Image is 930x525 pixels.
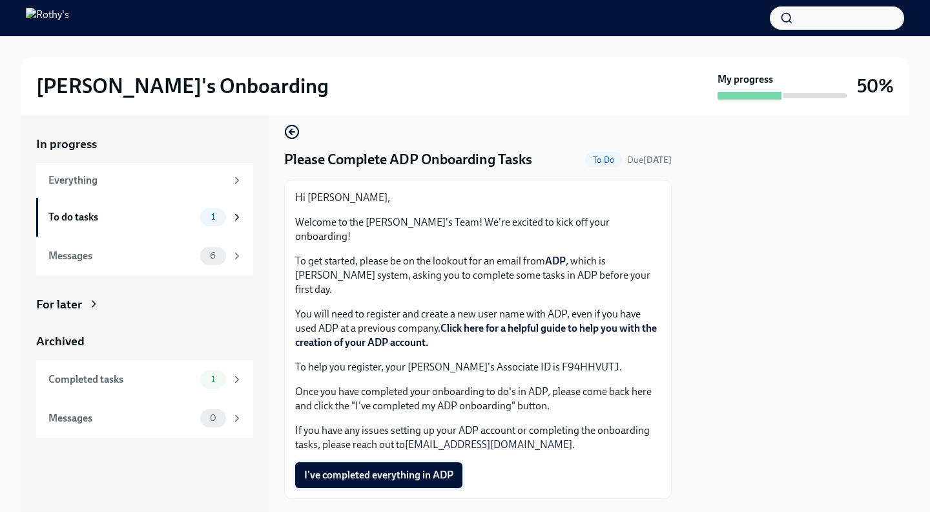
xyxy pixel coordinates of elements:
strong: My progress [718,72,773,87]
span: Due [627,155,672,166]
p: Once you have completed your onboarding to do's in ADP, please come back here and click the "I've... [295,385,661,413]
h4: Please Complete ADP Onboarding Tasks [284,150,532,169]
button: I've completed everything in ADP [295,462,462,488]
p: If you have any issues setting up your ADP account or completing the onboarding tasks, please rea... [295,423,661,452]
p: Hi [PERSON_NAME], [295,191,661,205]
div: To do tasks [48,210,195,224]
strong: [DATE] [643,155,672,166]
span: 1 [203,212,223,222]
a: In progress [36,136,253,153]
a: ADP [545,255,566,267]
a: Messages6 [36,237,253,275]
p: You will need to register and create a new user name with ADP, even if you have used ADP at a pre... [295,307,661,350]
p: To help you register, your [PERSON_NAME]'s Associate ID is F94HHVUTJ. [295,360,661,374]
a: Archived [36,333,253,350]
a: Messages0 [36,399,253,438]
div: Everything [48,173,226,187]
a: [EMAIL_ADDRESS][DOMAIN_NAME] [405,438,572,451]
a: For later [36,296,253,313]
a: Click here for a helpful guide to help you with the creation of your ADP account. [295,322,657,348]
div: Messages [48,411,195,425]
p: To get started, please be on the lookout for an email from , which is [PERSON_NAME] system, askin... [295,254,661,297]
div: Completed tasks [48,372,195,387]
a: To do tasks1 [36,198,253,237]
img: Rothy's [26,8,69,28]
span: September 28th, 2025 12:00 [627,154,672,166]
div: Messages [48,249,195,263]
span: 0 [202,413,224,423]
span: To Do [585,155,622,165]
p: Welcome to the [PERSON_NAME]'s Team! We're excited to kick off your onboarding! [295,215,661,244]
a: Completed tasks1 [36,360,253,399]
span: 1 [203,374,223,384]
span: I've completed everything in ADP [304,469,453,482]
h3: 50% [857,74,894,98]
h2: [PERSON_NAME]'s Onboarding [36,73,329,99]
span: 6 [202,251,223,261]
div: For later [36,296,82,313]
a: Everything [36,163,253,198]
